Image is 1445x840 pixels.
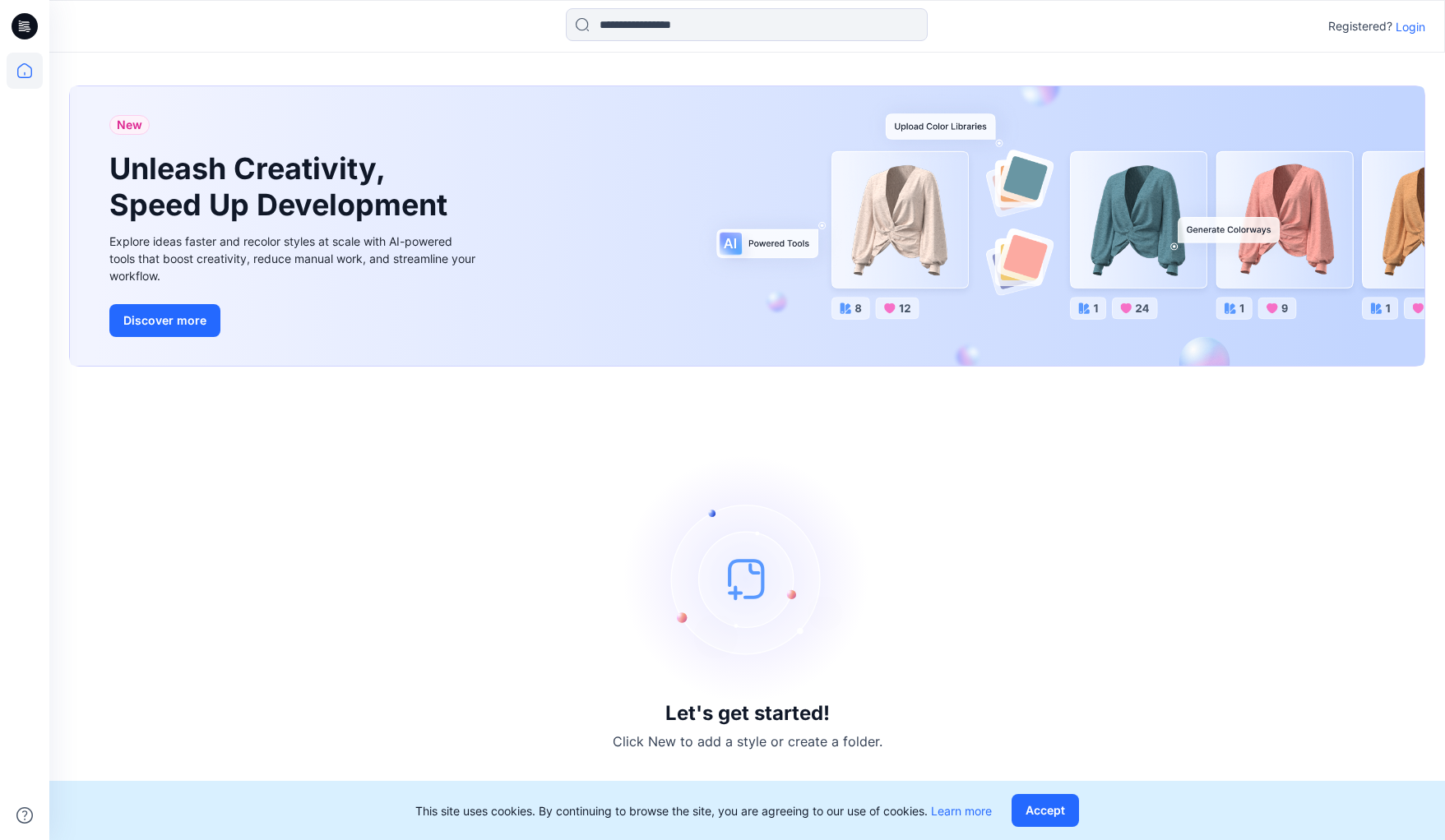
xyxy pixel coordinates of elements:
button: Discover more [109,304,220,337]
img: empty-state-image.svg [624,455,871,702]
p: Click New to add a style or create a folder. [613,732,882,751]
p: Login [1396,18,1425,35]
div: Explore ideas faster and recolor styles at scale with AI-powered tools that boost creativity, red... [109,233,479,284]
h1: Unleash Creativity, Speed Up Development [109,151,455,222]
a: Discover more [109,304,479,337]
p: Registered? [1328,16,1392,36]
span: New [117,115,142,135]
p: This site uses cookies. By continuing to browse the site, you are agreeing to our use of cookies. [415,802,992,819]
h3: Let's get started! [665,702,830,725]
button: Accept [1012,794,1079,827]
a: Learn more [931,804,992,818]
